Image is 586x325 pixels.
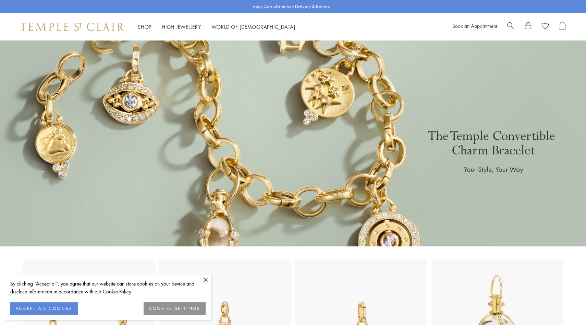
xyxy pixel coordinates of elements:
div: By clicking “Accept all”, you agree that our website can store cookies on your device and disclos... [10,280,206,295]
button: ACCEPT ALL COOKIES [10,302,78,315]
a: World of [DEMOGRAPHIC_DATA]World of [DEMOGRAPHIC_DATA] [211,23,295,30]
p: Enjoy Complimentary Delivery & Returns [253,3,330,10]
a: View Wishlist [542,22,549,32]
button: COOKIES SETTINGS [144,302,206,315]
a: ShopShop [138,23,151,30]
iframe: Gorgias live chat messenger [552,293,579,318]
img: Temple St. Clair [21,23,124,31]
a: Open Shopping Bag [559,22,565,32]
a: High JewelleryHigh Jewellery [162,23,201,30]
a: Search [507,22,514,32]
a: Book an Appointment [452,22,497,29]
nav: Main navigation [138,23,295,31]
